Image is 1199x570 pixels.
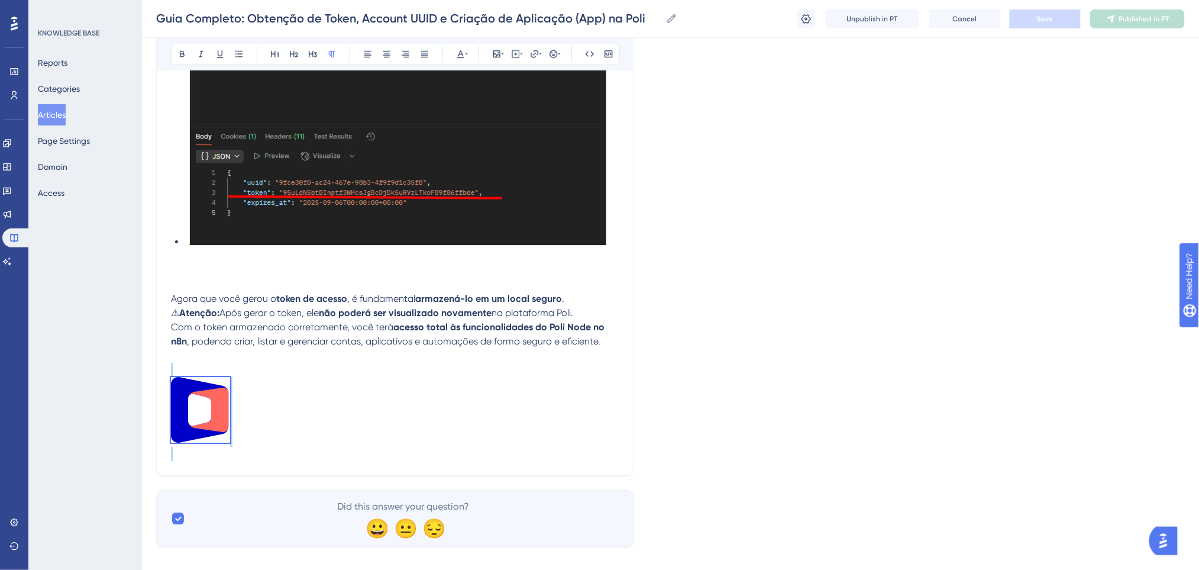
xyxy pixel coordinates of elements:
span: Unpublish in PT [847,14,898,24]
button: Access [38,182,64,204]
strong: armazená-lo em um local seguro [415,293,562,304]
input: Article Name [156,10,661,27]
button: Cancel [929,9,1000,28]
button: Save [1010,9,1081,28]
span: . [562,293,564,304]
span: Need Help? [28,3,74,17]
button: Categories [38,78,80,99]
strong: Atenção: [179,307,219,318]
button: Published in PT [1090,9,1185,28]
button: Reports [38,52,67,73]
span: Agora que você gerou o [171,293,276,304]
button: Unpublish in PT [825,9,920,28]
span: Did this answer your question? [338,500,470,514]
strong: não poderá ser visualizado novamente [319,307,492,318]
span: Save [1037,14,1053,24]
iframe: UserGuiding AI Assistant Launcher [1149,523,1185,559]
button: Articles [38,104,66,125]
span: , podendo criar, listar e gerenciar contas, aplicativos e automações de forma segura e eficiente. [187,336,600,347]
span: Published in PT [1119,14,1169,24]
button: Domain [38,156,67,178]
span: , é fundamental [347,293,415,304]
strong: token de acesso [276,293,347,304]
span: Após gerar o token, ele [219,307,319,318]
div: 😀 [366,519,384,537]
div: 😔 [422,519,441,537]
span: Com o token armazenado corretamente, você terá [171,321,393,333]
button: Page Settings [38,130,90,152]
div: KNOWLEDGE BASE [38,28,99,38]
span: na plataforma Poli. [492,307,573,318]
span: Cancel [953,14,977,24]
div: 😐 [394,519,413,537]
span: ⚠ [171,307,179,318]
